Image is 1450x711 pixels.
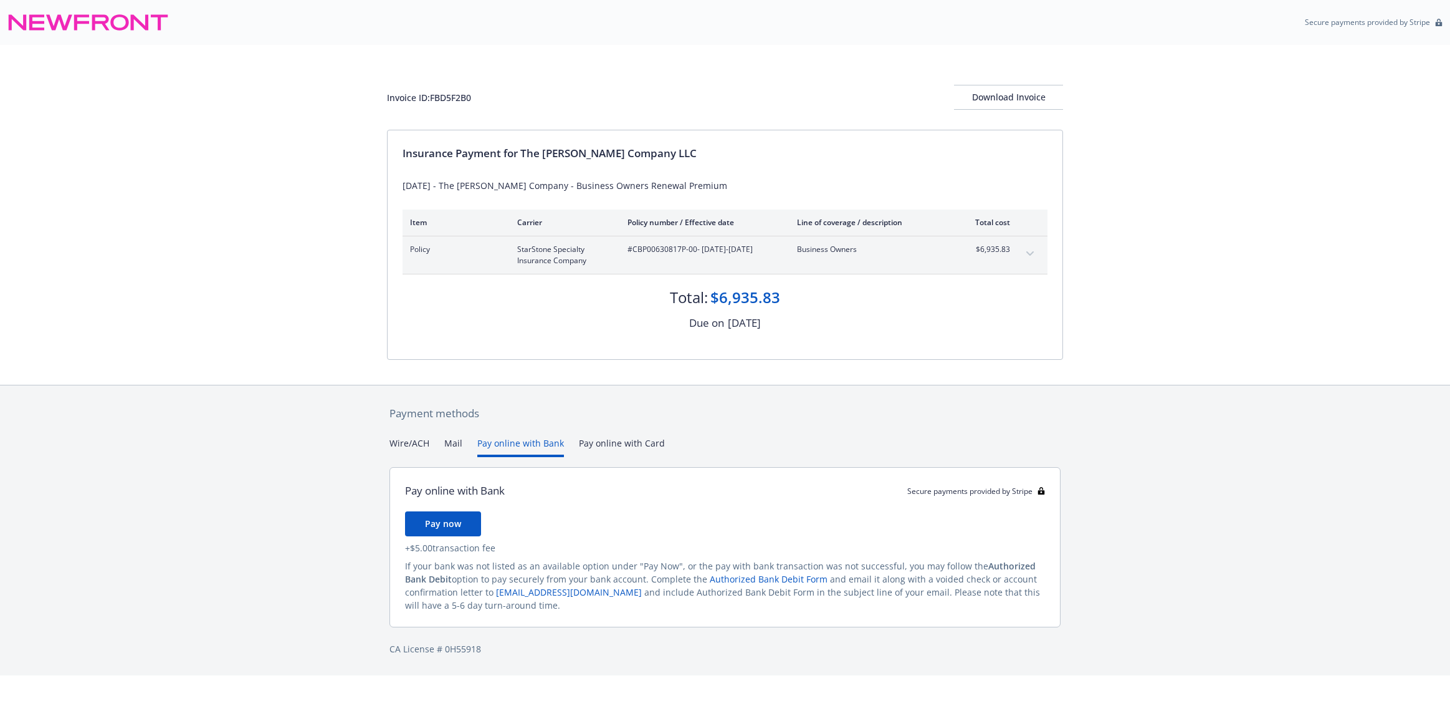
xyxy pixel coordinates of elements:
[579,437,665,457] button: Pay online with Card
[517,244,608,266] span: StarStone Specialty Insurance Company
[405,483,505,499] div: Pay online with Bank
[627,217,777,228] div: Policy number / Effective date
[1020,244,1040,264] button: expand content
[710,287,780,308] div: $6,935.83
[405,541,1045,554] div: + $5.00 transaction fee
[403,179,1047,192] div: [DATE] - The [PERSON_NAME] Company - Business Owners Renewal Premium
[444,437,462,457] button: Mail
[496,586,642,598] a: [EMAIL_ADDRESS][DOMAIN_NAME]
[797,217,943,228] div: Line of coverage / description
[425,518,461,530] span: Pay now
[405,560,1036,585] span: Authorized Bank Debit
[1305,17,1430,27] p: Secure payments provided by Stripe
[907,486,1045,496] div: Secure payments provided by Stripe
[670,287,708,308] div: Total:
[954,85,1063,110] button: Download Invoice
[389,437,429,457] button: Wire/ACH
[689,315,724,331] div: Due on
[710,573,828,585] a: Authorized Bank Debit Form
[797,244,943,255] span: Business Owners
[410,217,497,228] div: Item
[403,236,1047,274] div: PolicyStarStone Specialty Insurance Company#CBP00630817P-00- [DATE]-[DATE]Business Owners$6,935.8...
[389,642,1061,655] div: CA License # 0H55918
[517,217,608,228] div: Carrier
[403,145,1047,162] div: Insurance Payment for The [PERSON_NAME] Company LLC
[627,244,777,255] span: #CBP00630817P-00 - [DATE]-[DATE]
[389,405,1061,422] div: Payment methods
[405,511,481,536] button: Pay now
[954,85,1063,109] div: Download Invoice
[405,559,1045,612] div: If your bank was not listed as an available option under "Pay Now", or the pay with bank transact...
[728,315,761,331] div: [DATE]
[963,244,1010,255] span: $6,935.83
[410,244,497,255] span: Policy
[477,437,564,457] button: Pay online with Bank
[387,91,471,104] div: Invoice ID: FBD5F2B0
[963,217,1010,228] div: Total cost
